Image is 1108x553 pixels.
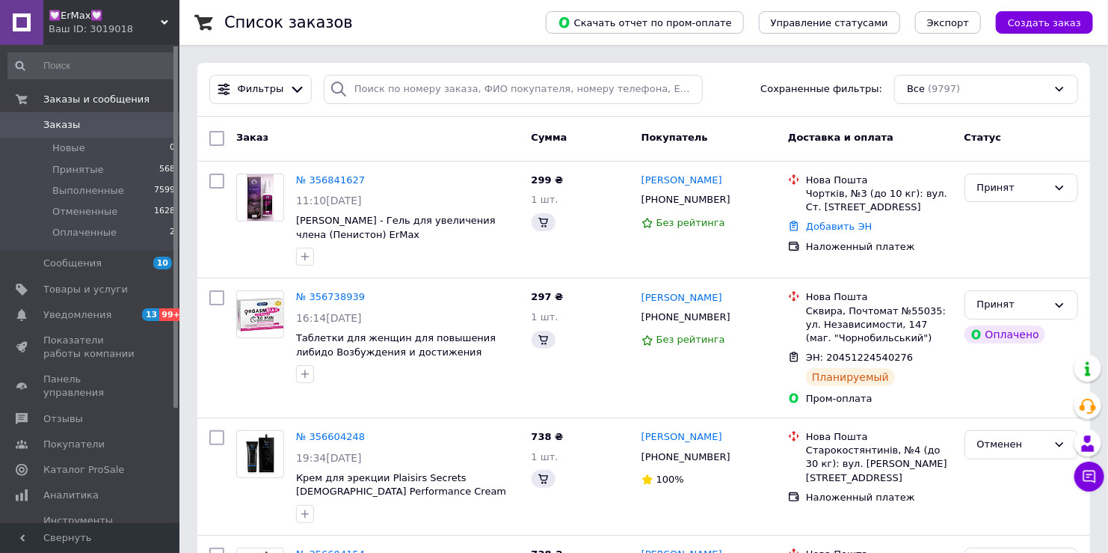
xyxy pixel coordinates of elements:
[760,82,882,97] span: Сохраненные фильтры:
[296,174,365,186] a: № 356841627
[759,11,900,34] button: Управление статусами
[532,194,558,205] span: 1 шт.
[806,290,952,304] div: Нова Пошта
[977,437,1047,453] div: Отменен
[159,308,184,321] span: 99+
[43,308,111,322] span: Уведомления
[806,444,952,485] div: Старокостянтинів, №4 (до 30 кг): вул. [PERSON_NAME][STREET_ADDRESS]
[43,438,105,451] span: Покупатели
[532,132,567,143] span: Сумма
[806,368,895,386] div: Планируемый
[907,82,925,97] span: Все
[43,283,128,296] span: Товары и услуги
[52,226,117,239] span: Оплаченные
[154,205,175,219] span: 1628
[977,297,1047,313] div: Принят
[771,17,888,28] span: Управление статусами
[159,163,175,177] span: 568
[806,392,952,406] div: Пром-оплата
[532,174,564,186] span: 299 ₴
[43,334,138,361] span: Показатели работы компании
[806,352,913,363] span: ЭН: 20451224540276
[915,11,981,34] button: Экспорт
[52,141,85,155] span: Новые
[43,93,150,106] span: Заказы и сообщения
[656,217,725,228] span: Без рейтинга
[43,412,83,426] span: Отзывы
[546,11,744,34] button: Скачать отчет по пром-оплате
[296,472,507,525] a: Крем для эрекции Plaisirs Secrets [DEMOGRAPHIC_DATA] Performance Cream Nuit Ardente (60 мл) продл...
[981,16,1093,28] a: Создать заказ
[641,430,722,444] a: [PERSON_NAME]
[43,373,138,400] span: Панель управления
[142,308,159,321] span: 13
[532,311,558,323] span: 1 шт.
[236,290,284,338] a: Фото товару
[788,132,893,143] span: Доставка и оплата
[638,447,733,467] div: [PHONE_NUMBER]
[170,226,175,239] span: 2
[43,463,124,477] span: Каталог ProSale
[43,514,138,541] span: Инструменты вебмастера и SEO
[638,190,733,210] div: [PHONE_NUMBER]
[532,431,564,442] span: 738 ₴
[532,291,564,302] span: 297 ₴
[641,174,722,188] a: [PERSON_NAME]
[324,75,704,104] input: Поиск по номеру заказа, ФИО покупателя, номеру телефона, Email, номеру накладной
[964,132,1002,143] span: Статус
[296,215,496,240] a: [PERSON_NAME] - Гель для увеличения члена (Пенистон) ErMax
[236,430,284,478] a: Фото товару
[928,83,960,94] span: (9797)
[296,332,497,371] a: Таблетки для женщин для повышения либидо Возбуждения и достижения Оргазма Medica group 2 капсулы ...
[927,17,969,28] span: Экспорт
[638,308,733,327] div: [PHONE_NUMBER]
[656,474,684,485] span: 100%
[236,174,284,221] a: Фото товару
[154,184,175,198] span: 7599
[806,221,872,232] a: Добавить ЭН
[1008,17,1081,28] span: Создать заказ
[641,291,722,305] a: [PERSON_NAME]
[977,180,1047,196] div: Принят
[964,326,1045,343] div: Оплачено
[296,195,362,207] span: 11:10[DATE]
[296,452,362,464] span: 19:34[DATE]
[996,11,1093,34] button: Создать заказ
[641,132,708,143] span: Покупатель
[296,312,362,324] span: 16:14[DATE]
[43,118,80,132] span: Заказы
[806,430,952,444] div: Нова Пошта
[52,184,124,198] span: Выполненные
[153,257,172,269] span: 10
[7,52,176,79] input: Поиск
[806,174,952,187] div: Нова Пошта
[806,187,952,214] div: Чортків, №3 (до 10 кг): вул. Ст. [STREET_ADDRESS]
[244,431,275,477] img: Фото товару
[43,257,102,270] span: Сообщения
[1074,462,1104,492] button: Чат с покупателем
[49,22,179,36] div: Ваш ID: 3019018
[532,451,558,462] span: 1 шт.
[806,240,952,254] div: Наложенный платеж
[558,16,732,29] span: Скачать отчет по пром-оплате
[237,298,283,332] img: Фото товару
[238,82,284,97] span: Фильтры
[296,431,365,442] a: № 356604248
[52,163,104,177] span: Принятые
[656,334,725,345] span: Без рейтинга
[236,132,268,143] span: Заказ
[247,174,274,221] img: Фото товару
[296,291,365,302] a: № 356738939
[806,491,952,504] div: Наложенный платеж
[170,141,175,155] span: 0
[52,205,117,219] span: Отмененные
[43,489,99,502] span: Аналитика
[806,305,952,346] div: Сквира, Почтомат №55035: ул. Независимости, 147 (маг. "Чорнобильський")
[224,13,353,31] h1: Список заказов
[49,9,161,22] span: 💟ErMax💟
